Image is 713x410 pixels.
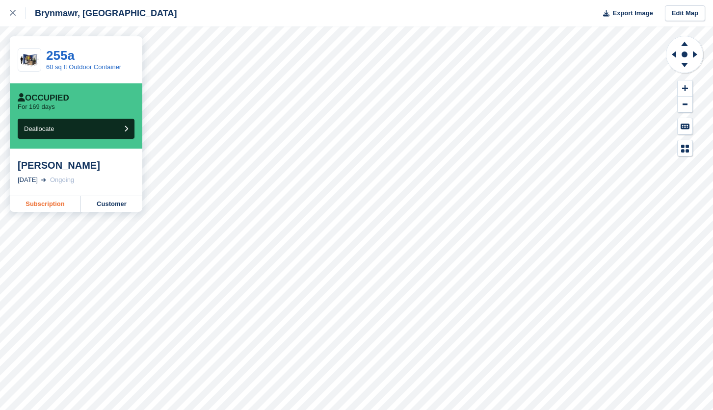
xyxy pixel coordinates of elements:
a: Edit Map [665,5,705,22]
a: 60 sq ft Outdoor Container [46,63,121,71]
button: Deallocate [18,119,134,139]
span: Export Image [612,8,653,18]
button: Zoom In [678,80,692,97]
img: 60-sqft-container.jpg [18,51,41,69]
button: Map Legend [678,140,692,156]
p: For 169 days [18,103,55,111]
img: arrow-right-light-icn-cde0832a797a2874e46488d9cf13f60e5c3a73dbe684e267c42b8395dfbc2abf.svg [41,178,46,182]
a: Customer [81,196,142,212]
a: 255a [46,48,75,63]
button: Export Image [597,5,653,22]
div: [DATE] [18,175,38,185]
button: Keyboard Shortcuts [678,118,692,134]
div: [PERSON_NAME] [18,159,134,171]
div: Brynmawr, [GEOGRAPHIC_DATA] [26,7,177,19]
div: Occupied [18,93,69,103]
button: Zoom Out [678,97,692,113]
a: Subscription [10,196,81,212]
div: Ongoing [50,175,74,185]
span: Deallocate [24,125,54,132]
